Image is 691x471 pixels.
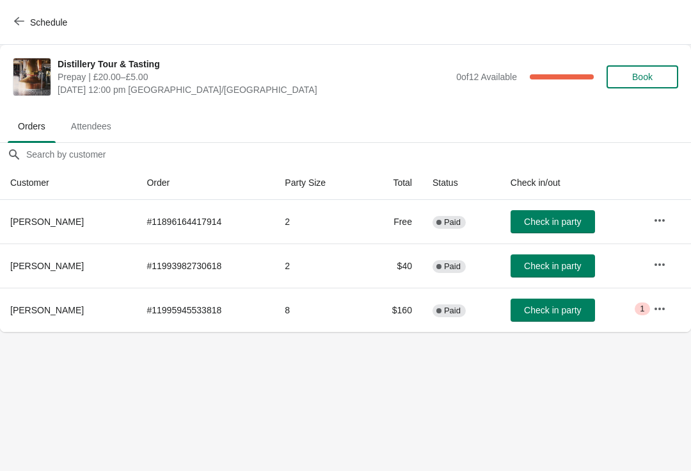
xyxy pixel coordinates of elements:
[136,244,274,288] td: # 11993982730618
[274,244,363,288] td: 2
[136,288,274,332] td: # 11995945533818
[640,304,644,314] span: 1
[444,261,461,272] span: Paid
[136,200,274,244] td: # 11896164417914
[511,299,595,322] button: Check in party
[444,217,461,227] span: Paid
[6,11,77,34] button: Schedule
[58,70,450,83] span: Prepay | £20.00–£5.00
[607,65,678,88] button: Book
[136,166,274,200] th: Order
[500,166,643,200] th: Check in/out
[58,58,450,70] span: Distillery Tour & Tasting
[524,217,581,227] span: Check in party
[363,166,422,200] th: Total
[8,115,56,138] span: Orders
[363,200,422,244] td: Free
[26,143,691,166] input: Search by customer
[456,72,517,82] span: 0 of 12 Available
[61,115,122,138] span: Attendees
[58,83,450,96] span: [DATE] 12:00 pm [GEOGRAPHIC_DATA]/[GEOGRAPHIC_DATA]
[422,166,500,200] th: Status
[274,166,363,200] th: Party Size
[10,305,84,315] span: [PERSON_NAME]
[444,306,461,316] span: Paid
[524,261,581,271] span: Check in party
[30,17,67,28] span: Schedule
[274,200,363,244] td: 2
[274,288,363,332] td: 8
[524,305,581,315] span: Check in party
[10,261,84,271] span: [PERSON_NAME]
[511,210,595,233] button: Check in party
[13,58,51,95] img: Distillery Tour & Tasting
[10,217,84,227] span: [PERSON_NAME]
[363,244,422,288] td: $40
[632,72,653,82] span: Book
[363,288,422,332] td: $160
[511,254,595,277] button: Check in party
